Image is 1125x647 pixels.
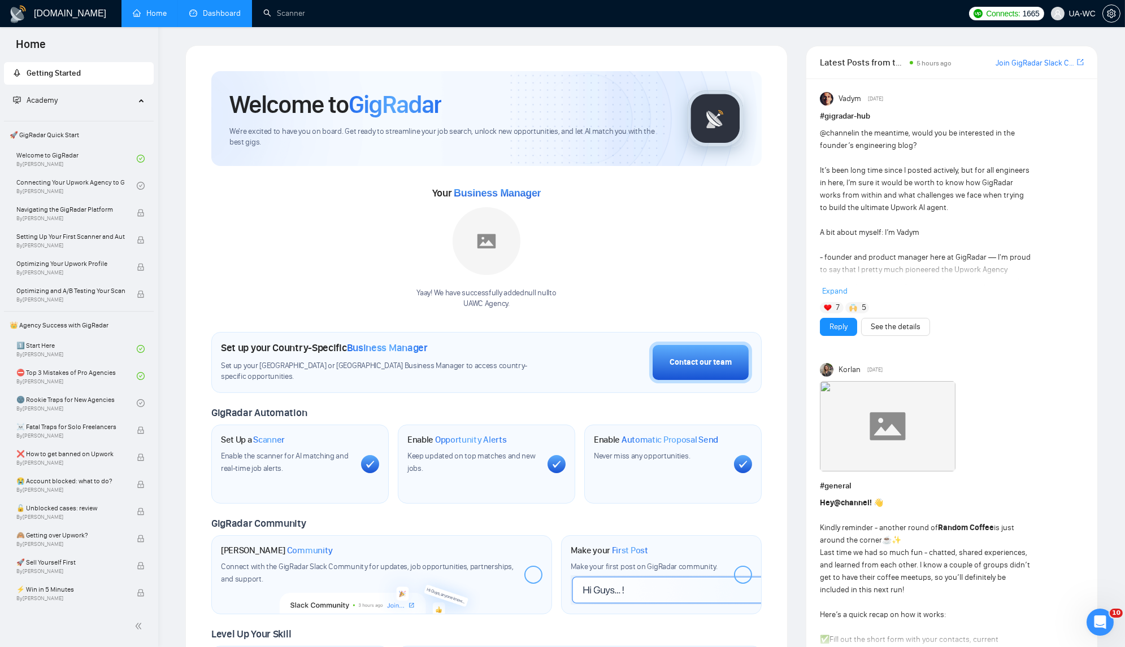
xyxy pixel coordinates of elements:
[612,545,648,556] span: First Post
[687,90,744,147] img: gigradar-logo.png
[407,434,507,445] h1: Enable
[16,296,125,303] span: By [PERSON_NAME]
[349,89,441,120] span: GigRadar
[839,364,861,376] span: Korlan
[27,68,81,78] span: Getting Started
[16,364,137,388] a: ⛔ Top 3 Mistakes of Pro AgenciesBy[PERSON_NAME]
[454,187,541,199] span: Business Manager
[820,480,1084,492] h1: # general
[1054,10,1062,18] span: user
[882,535,892,545] span: ☕
[1087,609,1114,636] iframe: Intercom live chat
[16,336,137,361] a: 1️⃣ Start HereBy[PERSON_NAME]
[820,363,833,377] img: Korlan
[16,584,125,595] span: ⚡ Win in 5 Minutes
[137,535,145,543] span: lock
[874,498,883,508] span: 👋
[16,514,125,521] span: By [PERSON_NAME]
[453,207,520,275] img: placeholder.png
[820,55,906,69] span: Latest Posts from the GigRadar Community
[189,8,241,18] a: dashboardDashboard
[594,451,690,461] span: Never miss any opportunities.
[13,96,21,104] span: fund-projection-screen
[137,372,145,380] span: check-circle
[137,263,145,271] span: lock
[834,498,870,508] span: @channel
[137,209,145,217] span: lock
[16,285,125,296] span: Optimizing and A/B Testing Your Scanner for Better Results
[211,517,306,530] span: GigRadar Community
[280,565,483,614] img: slackcommunity-bg.png
[137,426,145,434] span: lock
[137,155,145,163] span: check-circle
[263,8,305,18] a: searchScanner
[862,302,866,313] span: 5
[868,94,883,104] span: [DATE]
[867,365,883,375] span: [DATE]
[221,434,285,445] h1: Set Up a
[137,453,145,461] span: lock
[16,215,125,222] span: By [PERSON_NAME]
[287,545,333,556] span: Community
[27,95,58,105] span: Academy
[16,557,125,568] span: 🚀 Sell Yourself First
[211,628,291,640] span: Level Up Your Skill
[16,231,125,242] span: Setting Up Your First Scanner and Auto-Bidder
[16,502,125,514] span: 🔓 Unblocked cases: review
[670,356,732,369] div: Contact our team
[839,93,861,105] span: Vadym
[820,498,872,508] strong: Hey !
[829,321,848,333] a: Reply
[938,523,994,532] strong: Random Coffee
[435,434,507,445] span: Opportunity Alerts
[996,57,1075,69] a: Join GigRadar Slack Community
[16,391,137,416] a: 🌚 Rookie Traps for New AgenciesBy[PERSON_NAME]
[822,286,848,296] span: Expand
[16,258,125,269] span: Optimizing Your Upwork Profile
[137,508,145,515] span: lock
[16,448,125,460] span: ❌ How to get banned on Upwork
[820,92,833,106] img: Vadym
[974,9,983,18] img: upwork-logo.png
[221,342,428,354] h1: Set up your Country-Specific
[16,432,125,439] span: By [PERSON_NAME]
[1102,5,1120,23] button: setting
[16,460,125,466] span: By [PERSON_NAME]
[571,545,648,556] h1: Make your
[1103,9,1120,18] span: setting
[649,342,752,383] button: Contact our team
[137,236,145,244] span: lock
[820,381,955,471] img: F09LD3HAHMJ-Coffee%20chat%20round%202.gif
[820,318,857,336] button: Reply
[820,635,829,644] span: ✅
[1023,7,1040,20] span: 1665
[849,304,857,312] img: 🙌
[986,7,1020,20] span: Connects:
[16,568,125,575] span: By [PERSON_NAME]
[5,314,153,336] span: 👑 Agency Success with GigRadar
[407,451,536,473] span: Keep updated on top matches and new jobs.
[7,36,55,60] span: Home
[824,304,832,312] img: ❤️
[594,434,718,445] h1: Enable
[16,487,125,493] span: By [PERSON_NAME]
[1077,58,1084,67] span: export
[416,299,556,309] p: UAWC Agency .
[1110,609,1123,618] span: 10
[820,128,853,138] span: @channel
[16,595,125,602] span: By [PERSON_NAME]
[16,475,125,487] span: 😭 Account blocked: what to do?
[571,562,718,571] span: Make your first post on GigRadar community.
[211,406,307,419] span: GigRadar Automation
[1102,9,1120,18] a: setting
[13,95,58,105] span: Academy
[16,530,125,541] span: 🙈 Getting over Upwork?
[137,562,145,570] span: lock
[1077,57,1084,68] a: export
[916,59,952,67] span: 5 hours ago
[892,535,901,545] span: ✨
[137,480,145,488] span: lock
[9,5,27,23] img: logo
[221,545,333,556] h1: [PERSON_NAME]
[836,302,840,313] span: 7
